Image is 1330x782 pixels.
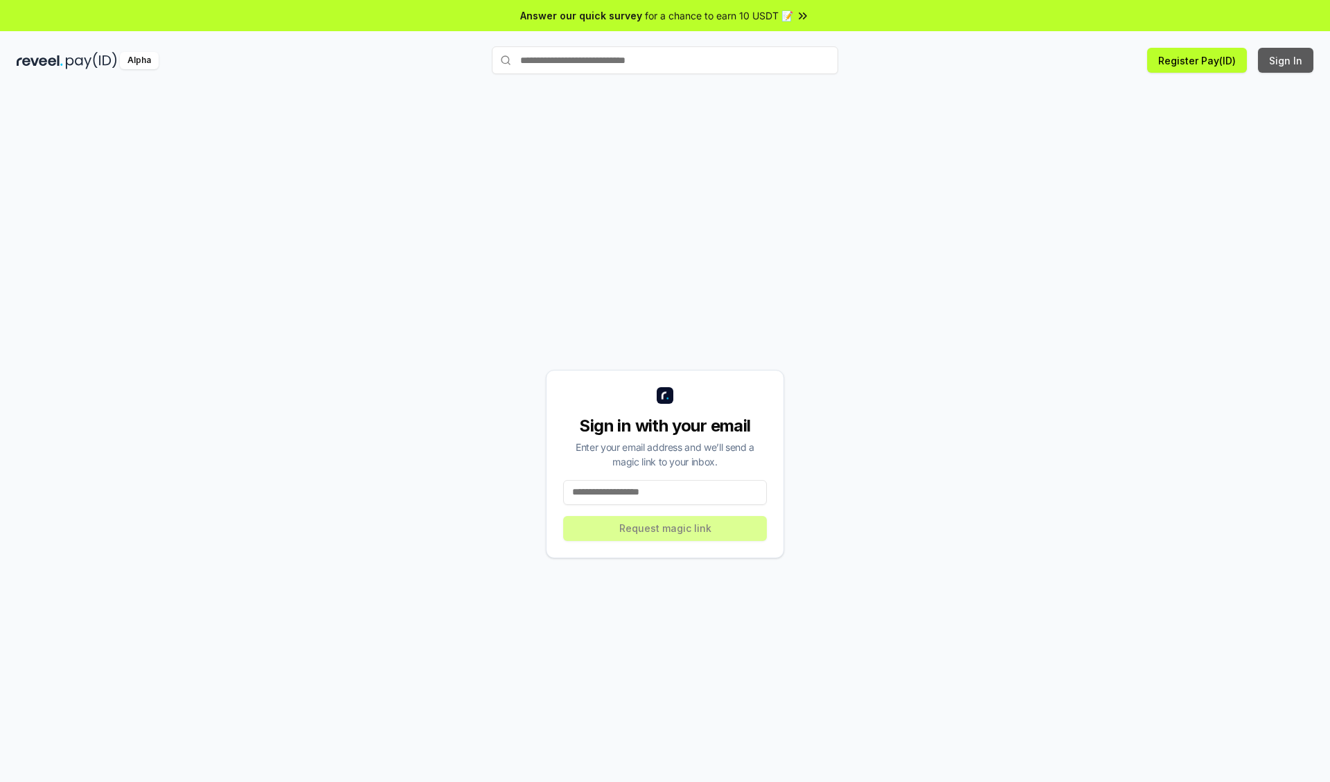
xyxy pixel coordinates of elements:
[657,387,673,404] img: logo_small
[563,415,767,437] div: Sign in with your email
[645,8,793,23] span: for a chance to earn 10 USDT 📝
[563,440,767,469] div: Enter your email address and we’ll send a magic link to your inbox.
[66,52,117,69] img: pay_id
[1147,48,1247,73] button: Register Pay(ID)
[1258,48,1313,73] button: Sign In
[520,8,642,23] span: Answer our quick survey
[120,52,159,69] div: Alpha
[17,52,63,69] img: reveel_dark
